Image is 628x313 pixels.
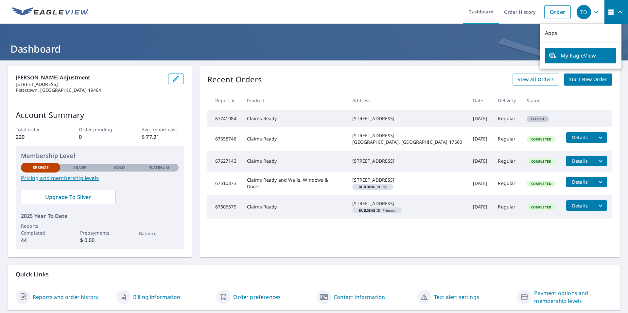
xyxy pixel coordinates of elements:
[79,126,121,133] p: Order pending
[8,42,620,56] h1: Dashboard
[334,293,385,301] a: Contact information
[352,177,462,183] div: [STREET_ADDRESS]
[139,230,178,237] p: Balance
[549,52,612,59] span: My EagleView
[468,91,493,110] th: Date
[12,7,89,17] img: EV Logo
[544,5,571,19] a: Order
[493,110,521,127] td: Regular
[21,151,179,160] p: Membership Level
[566,177,594,187] button: detailsBtn-67510373
[359,209,380,212] em: Building ID
[352,158,462,164] div: [STREET_ADDRESS]
[527,137,555,141] span: Completed
[16,74,163,81] p: [PERSON_NAME] Adjustment
[352,115,462,122] div: [STREET_ADDRESS]
[359,185,380,189] em: Building ID
[545,48,616,63] a: My EagleView
[80,236,119,244] p: $ 0.00
[16,126,58,133] p: Total order
[133,293,180,301] a: Billing information
[534,289,612,305] a: Payment options and membership levels
[142,126,183,133] p: Avg. report cost
[114,165,125,171] p: Gold
[16,81,163,87] p: [STREET_ADDRESS]
[233,293,281,301] a: Order preferences
[347,91,467,110] th: Address
[594,177,607,187] button: filesDropdownBtn-67510373
[242,151,347,172] td: Claims Ready
[570,179,590,185] span: Details
[16,270,612,278] p: Quick Links
[468,195,493,219] td: [DATE]
[540,24,621,42] p: Apps
[594,132,607,143] button: filesDropdownBtn-67658748
[21,222,60,236] p: Reports Completed
[569,75,607,84] span: Start New Order
[207,151,242,172] td: 67627143
[26,193,110,201] span: Upgrade To Silver
[493,91,521,110] th: Delivery
[468,151,493,172] td: [DATE]
[518,75,554,84] span: View All Orders
[355,185,391,189] span: dg
[566,132,594,143] button: detailsBtn-67658748
[352,200,462,207] div: [STREET_ADDRESS]
[207,195,242,219] td: 67506579
[33,293,98,301] a: Reports and order history
[566,200,594,211] button: detailsBtn-67506579
[468,127,493,151] td: [DATE]
[80,229,119,236] p: Prepayments
[148,165,169,171] p: Platinum
[207,91,242,110] th: Report #
[527,159,555,164] span: Completed
[570,134,590,140] span: Details
[493,127,521,151] td: Regular
[242,172,347,195] td: Claims Ready and Walls, Windows & Doors
[21,212,179,220] p: 2025 Year To Date
[566,156,594,166] button: detailsBtn-67627143
[21,236,60,244] p: 44
[207,110,242,127] td: 67741984
[468,110,493,127] td: [DATE]
[207,172,242,195] td: 67510373
[493,151,521,172] td: Regular
[513,74,559,86] a: View All Orders
[570,158,590,164] span: Details
[73,165,87,171] p: Silver
[79,133,121,141] p: 0
[21,190,115,204] a: Upgrade To Silver
[142,133,183,141] p: $ 77.21
[242,195,347,219] td: Claims Ready
[352,132,462,145] div: [STREET_ADDRESS] [GEOGRAPHIC_DATA], [GEOGRAPHIC_DATA] 17560
[242,110,347,127] td: Claims Ready
[564,74,612,86] a: Start New Order
[493,195,521,219] td: Regular
[521,91,561,110] th: Status
[527,205,555,209] span: Completed
[16,109,184,121] p: Account Summary
[355,209,399,212] span: Primary
[207,74,262,86] p: Recent Orders
[242,127,347,151] td: Claims Ready
[16,87,163,93] p: Pottstown, [GEOGRAPHIC_DATA] 19464
[207,127,242,151] td: 67658748
[594,156,607,166] button: filesDropdownBtn-67627143
[493,172,521,195] td: Regular
[21,174,179,182] a: Pricing and membership levels
[32,165,49,171] p: Bronze
[16,133,58,141] p: 220
[468,172,493,195] td: [DATE]
[577,5,591,19] div: TD
[594,200,607,211] button: filesDropdownBtn-67506579
[527,181,555,186] span: Completed
[434,293,479,301] a: Text alert settings
[527,117,548,121] span: Closed
[570,203,590,209] span: Details
[242,91,347,110] th: Product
